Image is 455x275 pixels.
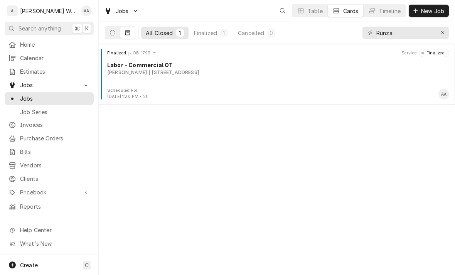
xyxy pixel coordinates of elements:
span: New Job [420,7,446,15]
a: Estimates [5,65,94,78]
div: Object Extra Context Header [401,50,417,56]
span: Help Center [20,226,89,234]
span: Estimates [20,67,90,76]
div: Job Card: JOB-1793 [99,44,455,105]
a: Go to Help Center [5,224,94,236]
a: Vendors [5,159,94,172]
span: Jobs [116,7,129,15]
a: Go to What's New [5,237,94,250]
a: Go to Jobs [5,79,94,91]
div: Object Subtext Primary [107,69,147,76]
span: Home [20,40,90,49]
a: Home [5,38,94,51]
div: Card Footer Primary Content [438,89,449,100]
a: Invoices [5,118,94,131]
a: Reports [5,200,94,213]
div: Finalized [194,29,217,37]
div: All Closed [146,29,173,37]
span: Jobs [20,94,90,103]
span: Search anything [19,24,61,32]
div: AA [81,5,92,16]
div: Timeline [379,7,401,15]
a: Bills [5,145,94,158]
a: Job Series [5,106,94,118]
div: AA [438,89,449,100]
span: What's New [20,240,89,248]
a: Clients [5,172,94,185]
span: Create [20,262,38,268]
span: Invoices [20,121,90,129]
div: 0 [269,29,274,37]
button: New Job [409,5,449,17]
div: [PERSON_NAME] Works LLC [20,7,77,15]
div: A [7,5,18,16]
a: Go to Pricebook [5,186,94,199]
div: Card Footer Extra Context [107,88,148,100]
div: 1 [222,29,226,37]
button: Erase input [436,27,449,39]
div: 1 [178,29,182,37]
div: Aaron Anderson's Avatar [81,5,92,16]
div: Object Extra Context Footer Label [107,88,148,94]
div: Object Title [107,61,449,69]
span: Calendar [20,54,90,62]
span: Clients [20,175,90,183]
div: Object Extra Context Footer Value [107,94,148,100]
a: Go to Jobs [101,5,142,17]
span: K [85,24,89,32]
a: Purchase Orders [5,132,94,145]
div: Cards [343,7,359,15]
div: Object Subtext [107,69,449,76]
button: Open search [276,5,289,17]
span: [DATE] 1:30 PM • 2h [107,94,148,99]
div: Table [308,7,323,15]
div: Object State [107,50,128,56]
span: Jobs [20,81,78,89]
div: Card Footer [102,88,452,100]
a: Jobs [5,92,94,105]
span: Pricebook [20,188,78,196]
div: Cancelled [238,29,264,37]
div: Card Header Primary Content [107,49,157,57]
div: Card Header [102,49,452,57]
div: Object ID [130,50,150,56]
div: Aaron Anderson's Avatar [438,89,449,100]
span: ⌘ [74,24,80,32]
span: Bills [20,148,90,156]
span: Job Series [20,108,90,116]
a: Calendar [5,52,94,64]
input: Keyword search [376,27,434,39]
span: Purchase Orders [20,134,90,142]
span: Reports [20,202,90,211]
div: Object Subtext Secondary [149,69,199,76]
div: Finalized [424,50,445,56]
div: Card Body [102,61,452,76]
span: C [85,261,89,269]
span: Vendors [20,161,90,169]
div: Card Header Secondary Content [401,49,449,57]
div: Object Status [419,49,449,57]
button: Search anything⌘K [5,22,94,35]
